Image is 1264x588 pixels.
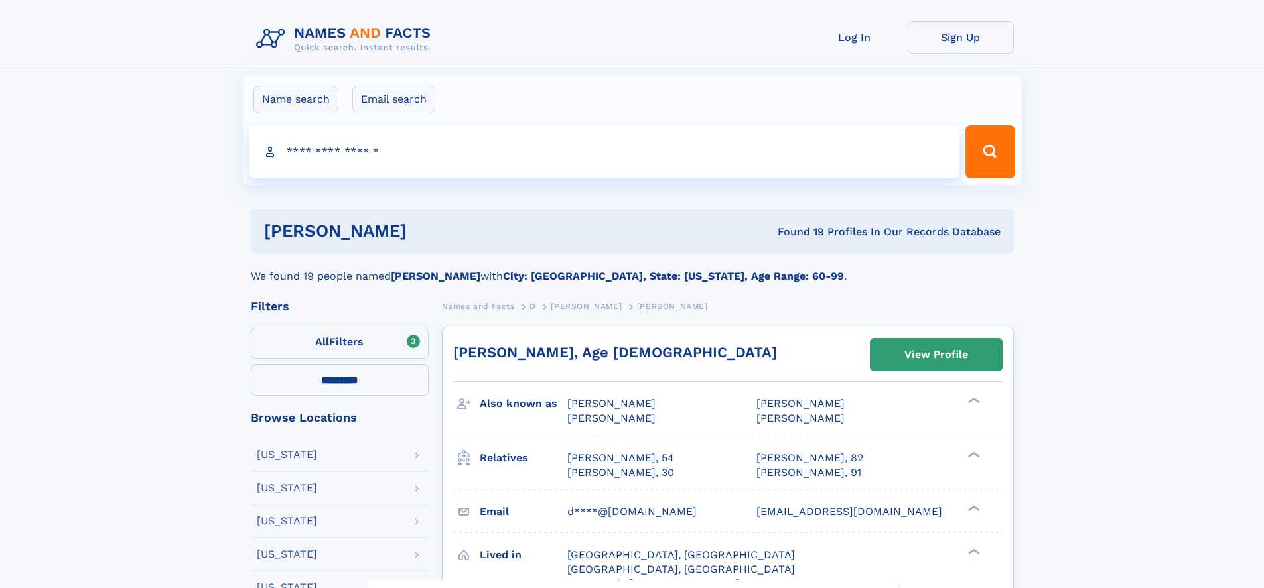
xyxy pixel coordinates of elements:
[249,125,960,178] input: search input
[352,86,435,113] label: Email search
[453,344,777,361] a: [PERSON_NAME], Age [DEMOGRAPHIC_DATA]
[551,298,622,314] a: [PERSON_NAME]
[257,516,317,526] div: [US_STATE]
[802,21,908,54] a: Log In
[480,544,567,566] h3: Lived in
[567,563,795,575] span: [GEOGRAPHIC_DATA], [GEOGRAPHIC_DATA]
[257,549,317,559] div: [US_STATE]
[965,450,981,459] div: ❯
[442,298,515,314] a: Names and Facts
[253,86,338,113] label: Name search
[965,504,981,512] div: ❯
[529,302,536,311] span: D
[756,397,845,410] span: [PERSON_NAME]
[315,335,329,348] span: All
[567,548,795,561] span: [GEOGRAPHIC_DATA], [GEOGRAPHIC_DATA]
[264,223,593,239] h1: [PERSON_NAME]
[251,300,429,312] div: Filters
[529,298,536,314] a: D
[567,465,674,480] a: [PERSON_NAME], 30
[480,447,567,469] h3: Relatives
[965,547,981,556] div: ❯
[251,412,429,424] div: Browse Locations
[257,449,317,460] div: [US_STATE]
[567,412,656,424] span: [PERSON_NAME]
[756,412,845,424] span: [PERSON_NAME]
[756,465,861,480] a: [PERSON_NAME], 91
[551,302,622,311] span: [PERSON_NAME]
[592,225,1001,239] div: Found 19 Profiles In Our Records Database
[251,21,442,57] img: Logo Names and Facts
[756,505,942,518] span: [EMAIL_ADDRESS][DOMAIN_NAME]
[965,396,981,405] div: ❯
[756,451,863,465] a: [PERSON_NAME], 82
[904,339,968,370] div: View Profile
[391,270,480,282] b: [PERSON_NAME]
[637,302,708,311] span: [PERSON_NAME]
[965,125,1015,178] button: Search Button
[251,253,1014,284] div: We found 19 people named with .
[871,339,1002,371] a: View Profile
[251,327,429,359] label: Filters
[503,270,844,282] b: City: [GEOGRAPHIC_DATA], State: [US_STATE], Age Range: 60-99
[480,392,567,415] h3: Also known as
[908,21,1014,54] a: Sign Up
[567,397,656,410] span: [PERSON_NAME]
[567,451,674,465] a: [PERSON_NAME], 54
[480,500,567,523] h3: Email
[257,483,317,493] div: [US_STATE]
